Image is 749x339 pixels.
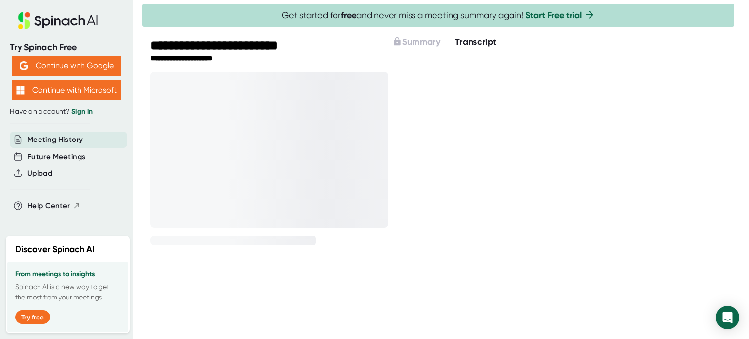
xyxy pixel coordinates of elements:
button: Transcript [455,36,497,49]
h3: From meetings to insights [15,270,120,278]
button: Meeting History [27,134,83,145]
img: Aehbyd4JwY73AAAAAElFTkSuQmCC [20,61,28,70]
a: Start Free trial [525,10,582,20]
div: Upgrade to access [393,36,455,49]
span: Transcript [455,37,497,47]
span: Summary [402,37,440,47]
button: Try free [15,310,50,324]
div: Have an account? [10,107,123,116]
a: Sign in [71,107,93,116]
button: Continue with Microsoft [12,80,121,100]
p: Spinach AI is a new way to get the most from your meetings [15,282,120,302]
button: Help Center [27,200,80,212]
button: Summary [393,36,440,49]
h2: Discover Spinach AI [15,243,95,256]
button: Upload [27,168,52,179]
span: Help Center [27,200,70,212]
span: Get started for and never miss a meeting summary again! [282,10,595,21]
b: free [341,10,356,20]
button: Continue with Google [12,56,121,76]
div: Try Spinach Free [10,42,123,53]
button: Future Meetings [27,151,85,162]
div: Open Intercom Messenger [716,306,739,329]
